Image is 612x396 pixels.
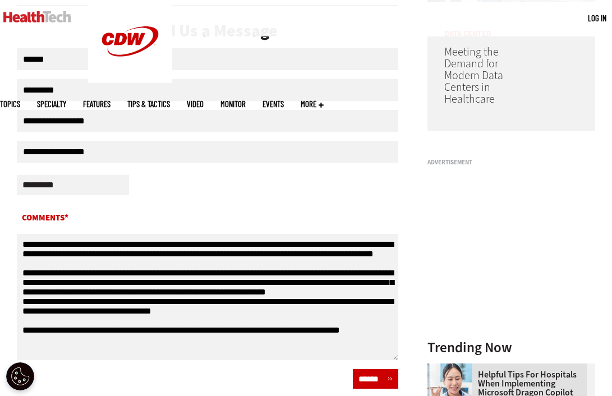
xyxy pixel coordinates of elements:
[588,13,606,23] a: Log in
[6,362,34,390] div: Cookie Settings
[301,100,324,108] span: More
[263,100,284,108] a: Events
[220,100,246,108] a: MonITor
[427,159,595,165] h3: Advertisement
[427,171,596,311] iframe: advertisement
[427,363,478,372] a: Doctor using phone to dictate to tablet
[427,340,595,354] h3: Trending Now
[17,211,398,229] label: Comments*
[588,12,606,24] div: User menu
[88,74,172,86] a: CDW
[127,100,170,108] a: Tips & Tactics
[187,100,204,108] a: Video
[6,362,34,390] button: Open Preferences
[83,100,111,108] a: Features
[37,100,66,108] span: Specialty
[3,11,71,22] img: Home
